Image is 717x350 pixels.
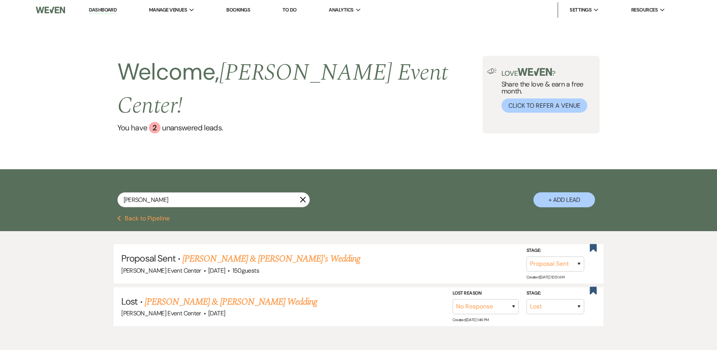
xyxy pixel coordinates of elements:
p: Love ? [501,68,595,77]
button: + Add Lead [533,192,595,207]
a: To Do [282,7,297,13]
a: You have 2 unanswered leads. [117,122,483,133]
input: Search by name, event date, email address or phone number [117,192,310,207]
span: Proposal Sent [121,252,175,264]
span: Created: [DATE] 1:46 PM [453,317,489,322]
label: Stage: [526,247,584,255]
div: 2 [149,122,160,133]
span: Created: [DATE] 10:51 AM [526,275,564,280]
a: Bookings [226,7,250,13]
span: Analytics [329,6,353,14]
span: [PERSON_NAME] Event Center [121,267,201,275]
span: Manage Venues [149,6,187,14]
span: Settings [570,6,592,14]
label: Lost Reason [453,289,519,298]
span: [PERSON_NAME] Event Center [121,309,201,317]
span: Resources [631,6,658,14]
span: [PERSON_NAME] Event Center ! [117,55,448,123]
span: [DATE] [208,309,225,317]
span: [DATE] [208,267,225,275]
span: 150 guests [232,267,259,275]
button: Click to Refer a Venue [501,98,587,113]
button: Back to Pipeline [117,215,170,222]
a: [PERSON_NAME] & [PERSON_NAME] Wedding [145,295,317,309]
a: Dashboard [89,7,117,14]
div: Share the love & earn a free month. [497,68,595,113]
img: loud-speaker-illustration.svg [487,68,497,74]
img: weven-logo-green.svg [518,68,552,76]
span: Lost [121,295,137,307]
a: [PERSON_NAME] & [PERSON_NAME]'s Wedding [182,252,360,266]
label: Stage: [526,289,584,298]
img: Weven Logo [36,2,65,18]
h2: Welcome, [117,56,483,122]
